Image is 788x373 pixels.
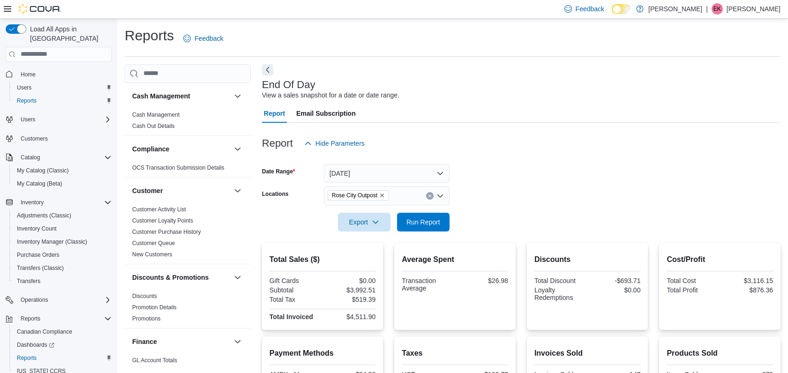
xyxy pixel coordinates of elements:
[132,273,230,282] button: Discounts & Promotions
[13,178,112,189] span: My Catalog (Beta)
[324,296,375,303] div: $519.39
[9,209,115,222] button: Adjustments (Classic)
[132,111,180,119] span: Cash Management
[132,357,177,364] span: GL Account Totals
[132,337,157,346] h3: Finance
[17,354,37,362] span: Reports
[17,69,39,80] a: Home
[132,304,177,311] a: Promotion Details
[300,134,368,153] button: Hide Parameters
[125,109,251,135] div: Cash Management
[125,291,251,328] div: Discounts & Promotions
[26,24,112,43] span: Load All Apps in [GEOGRAPHIC_DATA]
[332,191,377,200] span: Rose City Outpost
[13,276,112,287] span: Transfers
[13,276,44,287] a: Transfers
[17,197,47,208] button: Inventory
[132,240,175,246] a: Customer Queue
[270,296,321,303] div: Total Tax
[17,133,52,144] a: Customers
[132,292,157,300] span: Discounts
[232,272,243,283] button: Discounts & Promotions
[17,313,44,324] button: Reports
[132,186,230,195] button: Customer
[9,177,115,190] button: My Catalog (Beta)
[13,326,112,337] span: Canadian Compliance
[132,91,230,101] button: Cash Management
[132,229,201,235] a: Customer Purchase History
[132,251,172,258] a: New Customers
[9,261,115,275] button: Transfers (Classic)
[402,348,508,359] h2: Taxes
[132,206,186,213] a: Customer Activity List
[9,94,115,107] button: Reports
[13,249,112,261] span: Purchase Orders
[13,165,73,176] a: My Catalog (Classic)
[534,254,641,265] h2: Discounts
[17,264,64,272] span: Transfers (Classic)
[2,113,115,126] button: Users
[17,114,39,125] button: Users
[132,122,175,130] span: Cash Out Details
[324,286,375,294] div: $3,992.51
[132,293,157,299] a: Discounts
[195,34,223,43] span: Feedback
[17,212,71,219] span: Adjustments (Classic)
[17,313,112,324] span: Reports
[132,144,230,154] button: Compliance
[13,236,91,247] a: Inventory Manager (Classic)
[132,217,193,224] span: Customer Loyalty Points
[648,3,702,15] p: [PERSON_NAME]
[17,277,40,285] span: Transfers
[232,336,243,347] button: Finance
[589,286,640,294] div: $0.00
[17,238,87,246] span: Inventory Manager (Classic)
[296,104,356,123] span: Email Subscription
[21,154,40,161] span: Catalog
[9,222,115,235] button: Inventory Count
[9,325,115,338] button: Canadian Compliance
[612,14,612,15] span: Dark Mode
[262,64,273,75] button: Next
[457,277,508,284] div: $26.98
[232,143,243,155] button: Compliance
[132,164,225,171] a: OCS Transaction Submission Details
[132,91,190,101] h3: Cash Management
[2,132,115,145] button: Customers
[379,193,385,198] button: Remove Rose City Outpost from selection in this group
[324,164,450,183] button: [DATE]
[13,339,58,351] a: Dashboards
[270,313,313,321] strong: Total Invoiced
[17,114,112,125] span: Users
[132,315,161,322] a: Promotions
[9,235,115,248] button: Inventory Manager (Classic)
[426,192,434,200] button: Clear input
[21,116,35,123] span: Users
[2,67,115,81] button: Home
[262,79,315,90] h3: End Of Day
[13,178,66,189] a: My Catalog (Beta)
[17,341,54,349] span: Dashboards
[13,223,112,234] span: Inventory Count
[132,144,169,154] h3: Compliance
[324,277,375,284] div: $0.00
[17,68,112,80] span: Home
[125,204,251,264] div: Customer
[722,286,773,294] div: $876.36
[612,4,631,14] input: Dark Mode
[17,97,37,104] span: Reports
[17,133,112,144] span: Customers
[406,217,440,227] span: Run Report
[534,286,585,301] div: Loyalty Redemptions
[13,210,112,221] span: Adjustments (Classic)
[262,168,295,175] label: Date Range
[21,199,44,206] span: Inventory
[132,123,175,129] a: Cash Out Details
[534,277,585,284] div: Total Discount
[315,139,365,148] span: Hide Parameters
[264,104,285,123] span: Report
[9,338,115,351] a: Dashboards
[13,165,112,176] span: My Catalog (Classic)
